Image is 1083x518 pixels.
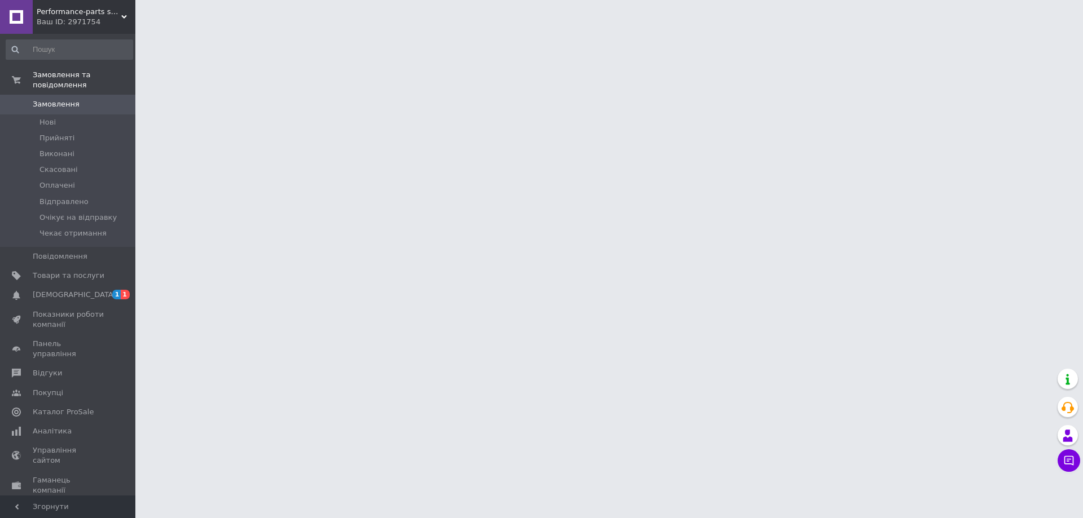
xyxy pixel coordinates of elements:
[39,197,89,207] span: Відправлено
[39,165,78,175] span: Скасовані
[121,290,130,299] span: 1
[33,99,80,109] span: Замовлення
[33,445,104,466] span: Управління сайтом
[39,212,117,223] span: Очікує на відправку
[37,17,135,27] div: Ваш ID: 2971754
[33,271,104,281] span: Товари та послуги
[33,368,62,378] span: Відгуки
[39,228,107,238] span: Чекає отримання
[33,426,72,436] span: Аналітика
[33,388,63,398] span: Покупці
[39,133,74,143] span: Прийняті
[39,117,56,127] span: Нові
[33,251,87,262] span: Повідомлення
[33,407,94,417] span: Каталог ProSale
[1058,449,1080,472] button: Чат з покупцем
[39,180,75,191] span: Оплачені
[33,290,116,300] span: [DEMOGRAPHIC_DATA]
[37,7,121,17] span: Performance-parts shop
[112,290,121,299] span: 1
[33,309,104,330] span: Показники роботи компанії
[6,39,133,60] input: Пошук
[33,339,104,359] span: Панель управління
[33,475,104,495] span: Гаманець компанії
[33,70,135,90] span: Замовлення та повідомлення
[39,149,74,159] span: Виконані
